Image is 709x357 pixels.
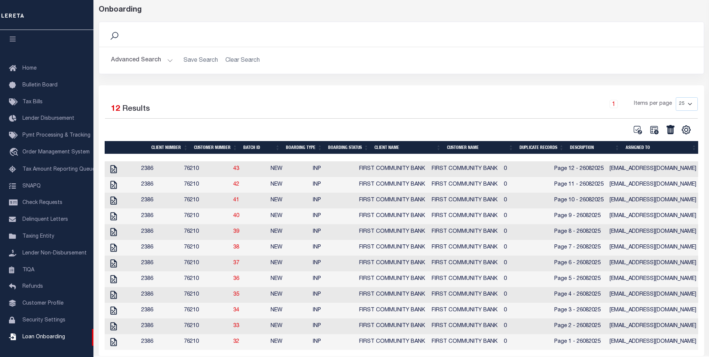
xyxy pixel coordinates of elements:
[268,161,310,177] td: NEW
[233,245,239,250] a: 38
[310,193,356,208] td: INP
[138,256,181,271] td: 2386
[22,267,34,272] span: TIQA
[356,161,428,177] td: FIRST COMMUNITY BANK
[429,318,501,334] td: FIRST COMMUNITY BANK
[268,193,310,208] td: NEW
[551,318,607,334] td: Page 2 - 26082025
[429,193,501,208] td: FIRST COMMUNITY BANK
[22,301,64,306] span: Customer Profile
[268,177,310,193] td: NEW
[607,271,699,287] td: [EMAIL_ADDRESS][DOMAIN_NAME]
[310,287,356,303] td: INP
[551,208,607,224] td: Page 9 - 26082025
[181,256,230,271] td: 76210
[356,303,428,318] td: FIRST COMMUNITY BANK
[444,141,517,154] th: Customer Name: activate to sort column ascending
[501,161,551,177] td: 0
[429,224,501,240] td: FIRST COMMUNITY BANK
[111,53,173,68] button: Advanced Search
[22,318,65,323] span: Security Settings
[356,177,428,193] td: FIRST COMMUNITY BANK
[233,308,239,313] a: 34
[233,276,239,281] a: 36
[111,105,120,113] span: 12
[310,161,356,177] td: INP
[356,193,428,208] td: FIRST COMMUNITY BANK
[501,240,551,256] td: 0
[501,208,551,224] td: 0
[501,334,551,350] td: 0
[138,318,181,334] td: 2386
[138,271,181,287] td: 2386
[138,161,181,177] td: 2386
[138,177,181,193] td: 2386
[551,303,607,318] td: Page 3 - 26082025
[99,4,704,16] div: Onboarding
[310,271,356,287] td: INP
[181,318,230,334] td: 76210
[22,100,43,105] span: Tax Bills
[429,240,501,256] td: FIRST COMMUNITY BANK
[268,224,310,240] td: NEW
[181,208,230,224] td: 76210
[181,161,230,177] td: 76210
[607,318,699,334] td: [EMAIL_ADDRESS][DOMAIN_NAME]
[551,177,607,193] td: Page 11 - 26082025
[310,240,356,256] td: INP
[22,200,62,205] span: Check Requests
[268,287,310,303] td: NEW
[607,224,699,240] td: [EMAIL_ADDRESS][DOMAIN_NAME]
[610,100,618,108] a: 1
[233,198,239,203] a: 41
[429,303,501,318] td: FIRST COMMUNITY BANK
[356,318,428,334] td: FIRST COMMUNITY BANK
[634,100,672,108] span: Items per page
[138,240,181,256] td: 2386
[9,148,21,158] i: travel_explore
[607,303,699,318] td: [EMAIL_ADDRESS][DOMAIN_NAME]
[310,224,356,240] td: INP
[181,177,230,193] td: 76210
[356,224,428,240] td: FIRST COMMUNITY BANK
[429,208,501,224] td: FIRST COMMUNITY BANK
[356,271,428,287] td: FIRST COMMUNITY BANK
[181,334,230,350] td: 76210
[356,240,428,256] td: FIRST COMMUNITY BANK
[268,318,310,334] td: NEW
[310,303,356,318] td: INP
[551,334,607,350] td: Page 1 - 26082025
[22,284,43,289] span: Refunds
[607,177,699,193] td: [EMAIL_ADDRESS][DOMAIN_NAME]
[372,141,444,154] th: Client Name: activate to sort column ascending
[356,256,428,271] td: FIRST COMMUNITY BANK
[310,177,356,193] td: INP
[356,334,428,350] td: FIRST COMMUNITY BANK
[501,303,551,318] td: 0
[551,271,607,287] td: Page 5 - 26082025
[233,323,239,329] a: 33
[22,116,74,121] span: Lender Disbursement
[138,208,181,224] td: 2386
[191,141,240,154] th: Customer Number: activate to sort column ascending
[22,335,65,340] span: Loan Onboarding
[501,287,551,303] td: 0
[181,287,230,303] td: 76210
[181,240,230,256] td: 76210
[233,292,239,297] a: 35
[233,229,239,234] a: 39
[22,251,87,256] span: Lender Non-Disbursement
[551,287,607,303] td: Page 4 - 26082025
[181,224,230,240] td: 76210
[233,182,239,187] a: 42
[429,177,501,193] td: FIRST COMMUNITY BANK
[22,217,68,222] span: Delinquent Letters
[356,287,428,303] td: FIRST COMMUNITY BANK
[607,287,699,303] td: [EMAIL_ADDRESS][DOMAIN_NAME]
[233,339,239,344] a: 32
[181,303,230,318] td: 76210
[233,166,239,171] a: 43
[181,271,230,287] td: 76210
[310,208,356,224] td: INP
[310,318,356,334] td: INP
